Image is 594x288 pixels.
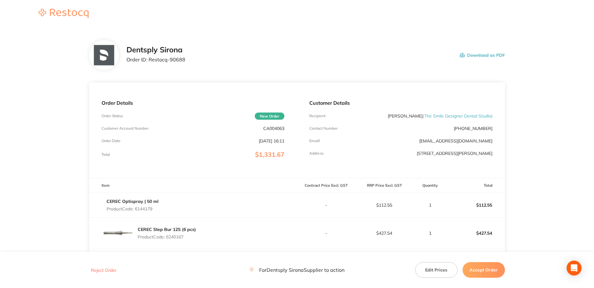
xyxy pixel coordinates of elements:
[309,100,492,106] p: Customer Details
[138,234,196,239] p: Product Code: 6240167
[297,203,355,208] p: -
[102,218,133,249] img: Zzh1b2Q2eg
[388,113,492,118] p: [PERSON_NAME]
[138,227,196,232] a: CEREC Step Bur 12S (6 pcs)
[255,151,284,158] span: $1,331.67
[309,126,338,131] p: Contact Number
[107,199,159,204] a: CEREC Optispray | 50 ml
[32,9,95,19] a: Restocq logo
[126,46,185,54] h2: Dentsply Sirona
[249,267,345,273] p: For Dentsply Sirona Supplier to action
[89,267,118,273] button: Reject Order
[567,261,582,276] div: Open Intercom Messenger
[89,178,297,193] th: Item
[255,113,284,120] span: New Order
[447,226,505,241] p: $427.54
[102,139,121,143] p: Order Date
[355,231,413,236] p: $427.54
[263,126,284,131] p: CA004063
[32,9,95,18] img: Restocq logo
[297,178,355,193] th: Contract Price Excl. GST
[309,151,324,156] p: Address
[102,100,284,106] p: Order Details
[107,206,159,211] p: Product Code: 6144179
[454,126,492,131] p: [PHONE_NUMBER]
[355,203,413,208] p: $112.55
[423,113,492,119] span: ( The Smile Designer Dental Studio )
[419,138,492,144] a: [EMAIL_ADDRESS][DOMAIN_NAME]
[414,203,446,208] p: 1
[447,178,505,193] th: Total
[297,231,355,236] p: -
[414,231,446,236] p: 1
[259,138,284,143] p: [DATE] 16:11
[463,262,505,278] button: Accept Order
[415,262,458,278] button: Edit Prices
[102,249,133,280] img: aXd3bjFmZw
[355,178,413,193] th: RRP Price Excl. GST
[102,152,110,157] p: Total
[309,139,320,143] p: Emaill
[309,114,326,118] p: Recipient
[94,45,114,65] img: NTllNzd2NQ
[413,178,447,193] th: Quantity
[460,46,505,65] button: Download as PDF
[126,57,185,62] p: Order ID: Restocq- 90688
[102,126,149,131] p: Customer Account Number
[417,151,492,156] p: [STREET_ADDRESS][PERSON_NAME]
[447,198,505,213] p: $112.55
[102,114,123,118] p: Order Status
